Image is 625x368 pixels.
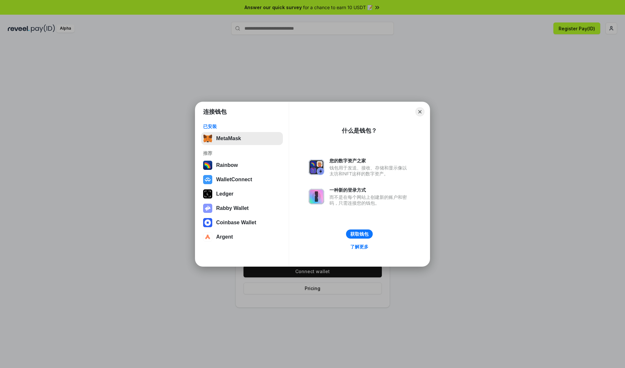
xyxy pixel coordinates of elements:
[350,244,368,250] div: 了解更多
[203,218,212,227] img: svg+xml,%3Csvg%20width%3D%2228%22%20height%3D%2228%22%20viewBox%3D%220%200%2028%2028%22%20fill%3D...
[201,202,283,215] button: Rabby Wallet
[203,204,212,213] img: svg+xml,%3Csvg%20xmlns%3D%22http%3A%2F%2Fwww.w3.org%2F2000%2Fsvg%22%20fill%3D%22none%22%20viewBox...
[201,159,283,172] button: Rainbow
[203,232,212,242] img: svg+xml,%3Csvg%20width%3D%2228%22%20height%3D%2228%22%20viewBox%3D%220%200%2028%2028%22%20fill%3D...
[216,136,241,141] div: MetaMask
[201,216,283,229] button: Coinbase Wallet
[216,234,233,240] div: Argent
[201,187,283,200] button: Ledger
[415,107,424,116] button: Close
[342,127,377,135] div: 什么是钱包？
[203,150,281,156] div: 推荐
[203,108,227,116] h1: 连接钱包
[216,191,233,197] div: Ledger
[329,158,410,164] div: 您的数字资产之家
[216,205,249,211] div: Rabby Wallet
[203,189,212,199] img: svg+xml,%3Csvg%20xmlns%3D%22http%3A%2F%2Fwww.w3.org%2F2000%2Fsvg%22%20width%3D%2228%22%20height%3...
[203,124,281,129] div: 已安装
[309,159,324,175] img: svg+xml,%3Csvg%20xmlns%3D%22http%3A%2F%2Fwww.w3.org%2F2000%2Fsvg%22%20fill%3D%22none%22%20viewBox...
[203,175,212,184] img: svg+xml,%3Csvg%20width%3D%2228%22%20height%3D%2228%22%20viewBox%3D%220%200%2028%2028%22%20fill%3D...
[201,173,283,186] button: WalletConnect
[329,194,410,206] div: 而不是在每个网站上创建新的账户和密码，只需连接您的钱包。
[216,177,252,183] div: WalletConnect
[329,187,410,193] div: 一种新的登录方式
[203,134,212,143] img: svg+xml,%3Csvg%20fill%3D%22none%22%20height%3D%2233%22%20viewBox%3D%220%200%2035%2033%22%20width%...
[216,162,238,168] div: Rainbow
[329,165,410,177] div: 钱包用于发送、接收、存储和显示像以太坊和NFT这样的数字资产。
[203,161,212,170] img: svg+xml,%3Csvg%20width%3D%22120%22%20height%3D%22120%22%20viewBox%3D%220%200%20120%20120%22%20fil...
[346,229,373,239] button: 获取钱包
[201,230,283,243] button: Argent
[346,243,372,251] a: 了解更多
[201,132,283,145] button: MetaMask
[309,189,324,204] img: svg+xml,%3Csvg%20xmlns%3D%22http%3A%2F%2Fwww.w3.org%2F2000%2Fsvg%22%20fill%3D%22none%22%20viewBox...
[350,231,368,237] div: 获取钱包
[216,220,256,226] div: Coinbase Wallet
